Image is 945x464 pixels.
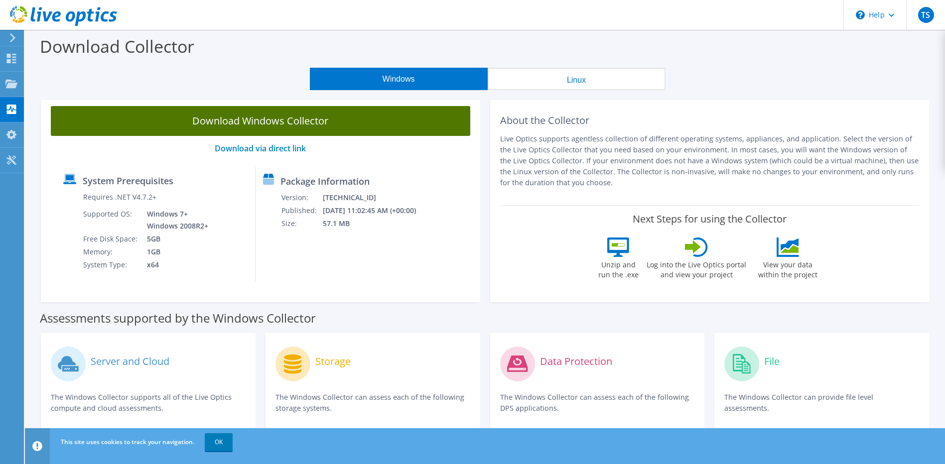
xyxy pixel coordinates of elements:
[500,133,920,188] p: Live Optics supports agentless collection of different operating systems, appliances, and applica...
[633,213,787,225] label: Next Steps for using the Collector
[322,217,429,230] td: 57.1 MB
[280,176,370,186] label: Package Information
[61,438,194,446] span: This site uses cookies to track your navigation.
[500,115,920,126] h2: About the Collector
[856,10,865,19] svg: \n
[281,204,322,217] td: Published:
[281,217,322,230] td: Size:
[139,208,210,232] td: Windows 7+ Windows 2008R2+
[724,392,919,414] p: The Windows Collector can provide file level assessments.
[83,245,139,258] td: Memory:
[40,313,316,323] label: Assessments supported by the Windows Collector
[51,392,246,414] p: The Windows Collector supports all of the Live Optics compute and cloud assessments.
[595,257,641,280] label: Unzip and run the .exe
[540,356,612,366] label: Data Protection
[322,191,429,204] td: [TECHNICAL_ID]
[139,232,210,245] td: 5GB
[646,257,747,280] label: Log into the Live Optics portal and view your project
[40,35,194,58] label: Download Collector
[215,143,306,154] a: Download via direct link
[275,392,470,414] p: The Windows Collector can assess each of the following storage systems.
[83,208,139,232] td: Supported OS:
[83,232,139,245] td: Free Disk Space:
[488,68,666,90] button: Linux
[281,191,322,204] td: Version:
[83,192,156,202] label: Requires .NET V4.7.2+
[315,356,351,366] label: Storage
[139,258,210,271] td: x64
[322,204,429,217] td: [DATE] 11:02:45 AM (+00:00)
[752,257,823,280] label: View your data within the project
[51,106,470,136] a: Download Windows Collector
[83,176,173,186] label: System Prerequisites
[500,392,695,414] p: The Windows Collector can assess each of the following DPS applications.
[310,68,488,90] button: Windows
[918,7,934,23] span: TS
[91,356,169,366] label: Server and Cloud
[83,258,139,271] td: System Type:
[139,245,210,258] td: 1GB
[764,356,780,366] label: File
[205,433,233,451] a: OK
